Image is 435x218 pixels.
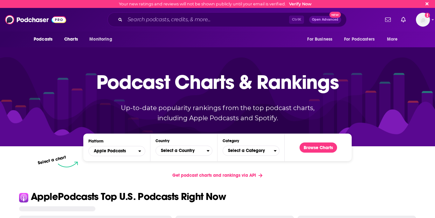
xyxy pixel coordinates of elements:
span: Charts [64,35,78,44]
div: Your new ratings and reviews will not be shown publicly until your email is verified. [119,2,312,6]
div: Search podcasts, credits, & more... [107,12,347,27]
a: Get podcast charts and rankings via API [167,168,267,183]
p: Podcast Charts & Rankings [96,61,339,102]
a: Show notifications dropdown [398,14,408,25]
img: select arrow [58,162,78,168]
a: Verify Now [289,2,312,6]
img: User Profile [416,13,430,27]
span: Get podcast charts and rankings via API [172,173,256,178]
button: Browse Charts [300,142,337,153]
button: Countries [155,146,212,156]
button: open menu [340,33,384,45]
span: Apple Podcasts [89,146,138,156]
h2: Platforms [88,146,145,156]
span: Logged in as jbarbour [416,13,430,27]
input: Search podcasts, credits, & more... [125,15,289,25]
span: For Podcasters [344,35,375,44]
p: Select a chart [37,155,66,166]
span: Ctrl K [289,16,304,24]
button: Show profile menu [416,13,430,27]
p: Up-to-date popularity rankings from the top podcast charts, including Apple Podcasts and Spotify. [108,103,327,123]
span: Select a Category [223,145,274,156]
span: Podcasts [34,35,52,44]
p: Apple Podcasts Top U.S. Podcasts Right Now [31,192,226,202]
svg: Email not verified [425,13,430,18]
button: open menu [88,146,145,156]
button: open menu [383,33,406,45]
a: Charts [60,33,82,45]
span: Open Advanced [312,18,338,21]
button: open menu [303,33,340,45]
span: For Business [307,35,332,44]
a: Show notifications dropdown [383,14,393,25]
button: open menu [85,33,120,45]
span: Select a Country [156,145,207,156]
button: Open AdvancedNew [309,16,341,23]
span: Monitoring [89,35,112,44]
img: Podchaser - Follow, Share and Rate Podcasts [5,14,66,26]
button: open menu [29,33,61,45]
span: More [387,35,398,44]
button: Categories [223,146,280,156]
img: Apple Icon [19,193,28,202]
span: New [329,12,341,18]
